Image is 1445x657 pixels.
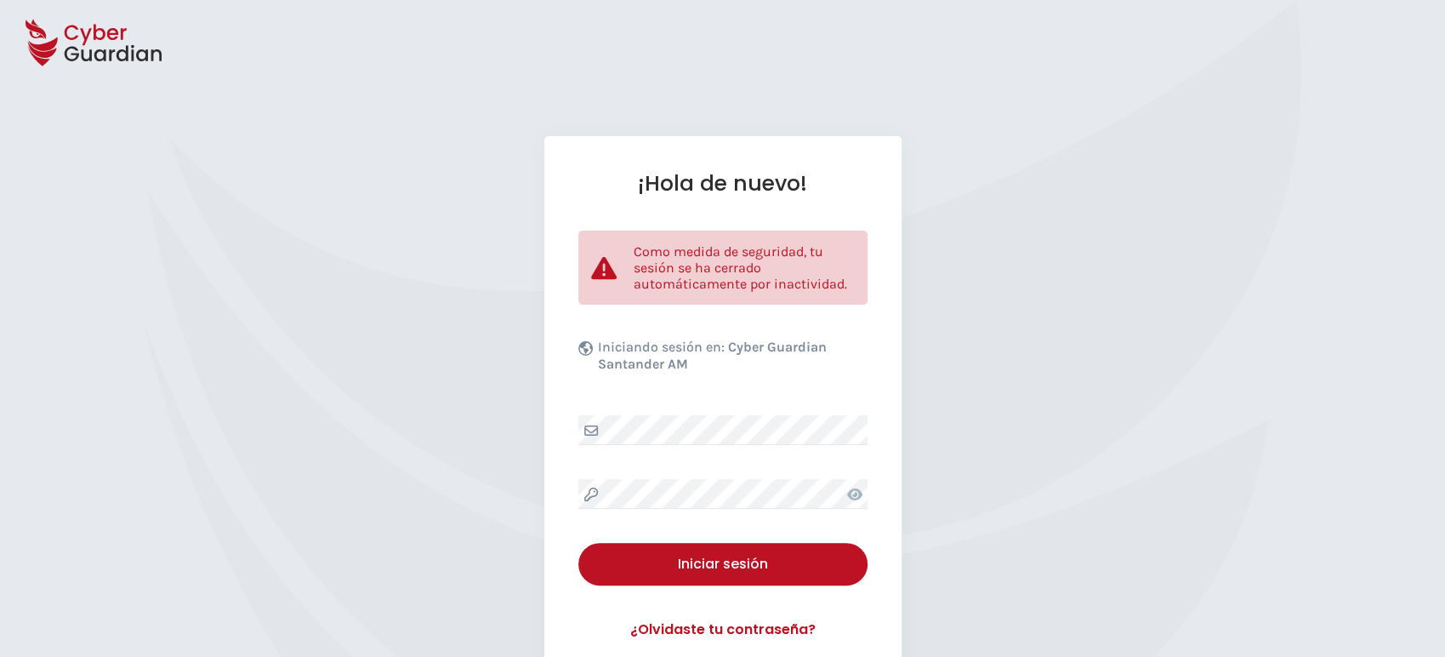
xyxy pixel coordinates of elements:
b: Cyber Guardian Santander AM [598,339,827,372]
a: ¿Olvidaste tu contraseña? [578,620,868,640]
button: Iniciar sesión [578,543,868,586]
p: Como medida de seguridad, tu sesión se ha cerrado automáticamente por inactividad. [634,243,855,292]
h1: ¡Hola de nuevo! [578,170,868,197]
p: Iniciando sesión en: [598,339,863,381]
div: Iniciar sesión [591,554,855,574]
